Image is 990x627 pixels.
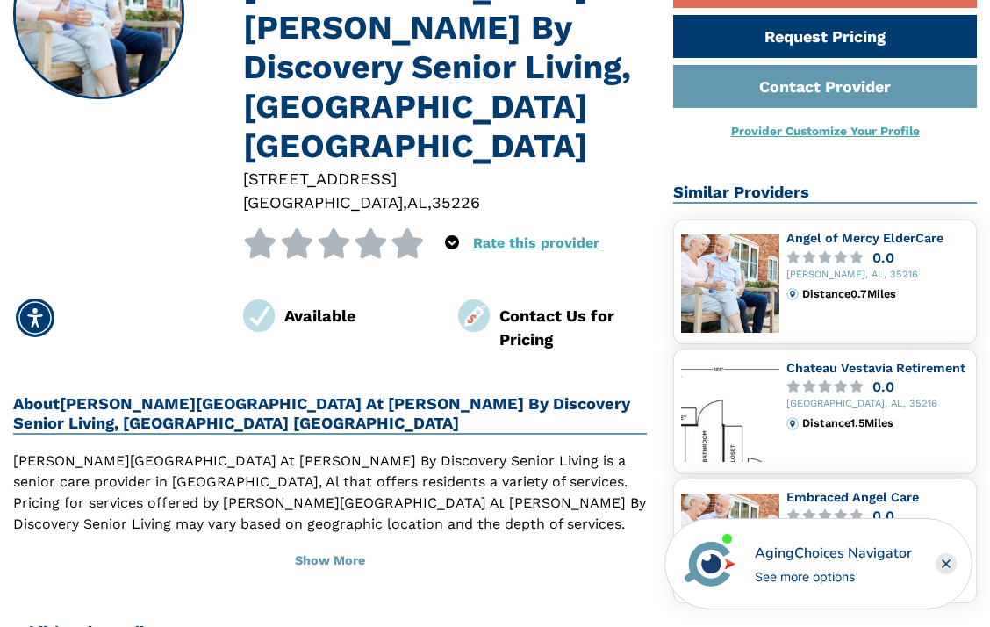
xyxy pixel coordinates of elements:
div: [PERSON_NAME], AL, 35216 [786,270,969,281]
a: Provider Customize Your Profile [731,124,920,138]
div: [STREET_ADDRESS] [243,167,647,191]
button: Show More [13,542,647,580]
img: avatar [680,534,740,594]
div: Distance 0.7 Miles [802,288,969,300]
h2: About [PERSON_NAME][GEOGRAPHIC_DATA] At [PERSON_NAME] By Discovery Senior Living, [GEOGRAPHIC_DAT... [13,394,647,435]
div: Available [284,304,432,328]
a: Rate this provider [473,234,599,251]
div: Distance 1.5 Miles [802,417,969,429]
a: 0.0 [786,251,969,264]
span: [GEOGRAPHIC_DATA] [243,193,403,212]
img: distance.svg [786,288,799,300]
div: [GEOGRAPHIC_DATA], AL, 35216 [786,399,969,410]
div: 35226 [432,191,480,214]
a: Request Pricing [673,15,977,58]
div: Contact Us for Pricing [499,304,647,352]
a: Embraced Angel Care [786,490,919,504]
div: Accessibility Menu [16,299,54,337]
div: See more options [755,567,912,586]
a: Contact Provider [673,65,977,108]
div: Close [936,553,957,574]
a: Angel of Mercy ElderCare [786,231,943,245]
span: , [403,193,407,212]
a: 0.0 [786,509,969,522]
a: Chateau Vestavia Retirement [786,361,965,375]
p: [PERSON_NAME][GEOGRAPHIC_DATA] At [PERSON_NAME] By Discovery Senior Living is a senior care provi... [13,450,647,619]
div: AgingChoices Navigator [755,543,912,564]
span: , [427,193,432,212]
h2: Similar Providers [673,183,977,204]
div: 0.0 [872,380,894,393]
div: 0.0 [872,509,894,522]
div: 0.0 [872,251,894,264]
span: AL [407,193,427,212]
div: Popover trigger [445,228,459,258]
a: 0.0 [786,380,969,393]
img: distance.svg [786,417,799,429]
